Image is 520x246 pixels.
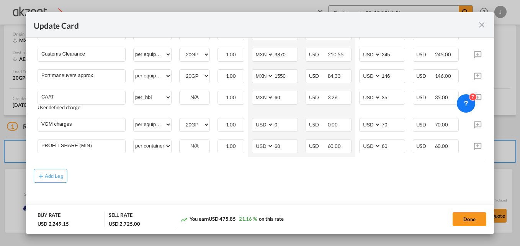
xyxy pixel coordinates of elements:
[381,91,405,103] input: 35
[453,212,486,226] button: Done
[416,94,434,100] span: USD
[38,212,61,220] div: BUY RATE
[109,212,132,220] div: SELL RATE
[134,48,171,61] select: per equipment
[309,121,327,128] span: USD
[416,121,434,128] span: USD
[226,73,236,79] span: 1.00
[180,215,284,223] div: You earn on this rate
[328,51,344,57] span: 210.55
[34,20,477,30] div: Update Card
[38,105,126,110] div: User defined charge
[180,216,188,223] md-icon: icon-trending-up
[274,118,298,130] input: 0
[38,140,125,151] md-input-container: PROFIT SHARE (MIN)
[328,94,338,100] span: 3.26
[38,70,125,81] md-input-container: Port maneuvers approx
[274,70,298,81] input: 1550
[381,118,405,130] input: 70
[41,48,125,60] input: Charge Name
[328,121,338,128] span: 0.00
[416,73,434,79] span: USD
[41,140,125,151] input: Charge Name
[226,143,236,149] span: 1.00
[274,91,298,103] input: 60
[180,91,209,103] div: N/A
[416,51,434,57] span: USD
[37,172,45,180] md-icon: icon-plus md-link-fg s20
[435,121,448,128] span: 70.00
[180,140,209,152] div: N/A
[38,91,125,103] md-input-container: CAAT
[477,20,486,30] md-icon: icon-close fg-AAA8AD m-0 pointer
[309,94,327,100] span: USD
[328,143,341,149] span: 60.00
[38,118,125,130] md-input-container: VGM charges
[209,216,236,222] span: USD 475.85
[309,143,327,149] span: USD
[38,48,125,60] md-input-container: Customs Clearance
[34,169,67,183] button: Add Leg
[134,91,171,103] select: per_hbl
[435,73,451,79] span: 146.00
[381,140,405,151] input: 60
[274,140,298,151] input: 60
[134,70,171,82] select: per equipment
[226,51,236,57] span: 1.00
[435,143,448,149] span: 60.00
[41,70,125,81] input: Charge Name
[109,220,140,227] div: USD 2,725.00
[381,48,405,60] input: 245
[381,70,405,81] input: 146
[239,216,257,222] span: 21.16 %
[328,73,341,79] span: 84.33
[274,48,298,60] input: 3870
[26,12,494,234] md-dialog: Update CardPort of ...
[41,118,125,130] input: Charge Name
[41,91,125,103] input: Charge Name
[416,143,434,149] span: USD
[435,94,448,100] span: 35.00
[435,51,451,57] span: 245.00
[309,51,327,57] span: USD
[226,121,236,128] span: 1.00
[226,94,236,100] span: 1.00
[309,73,327,79] span: USD
[134,140,171,152] select: per container
[38,220,71,227] div: USD 2,249.15
[134,118,171,131] select: per equipment
[45,174,63,178] div: Add Leg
